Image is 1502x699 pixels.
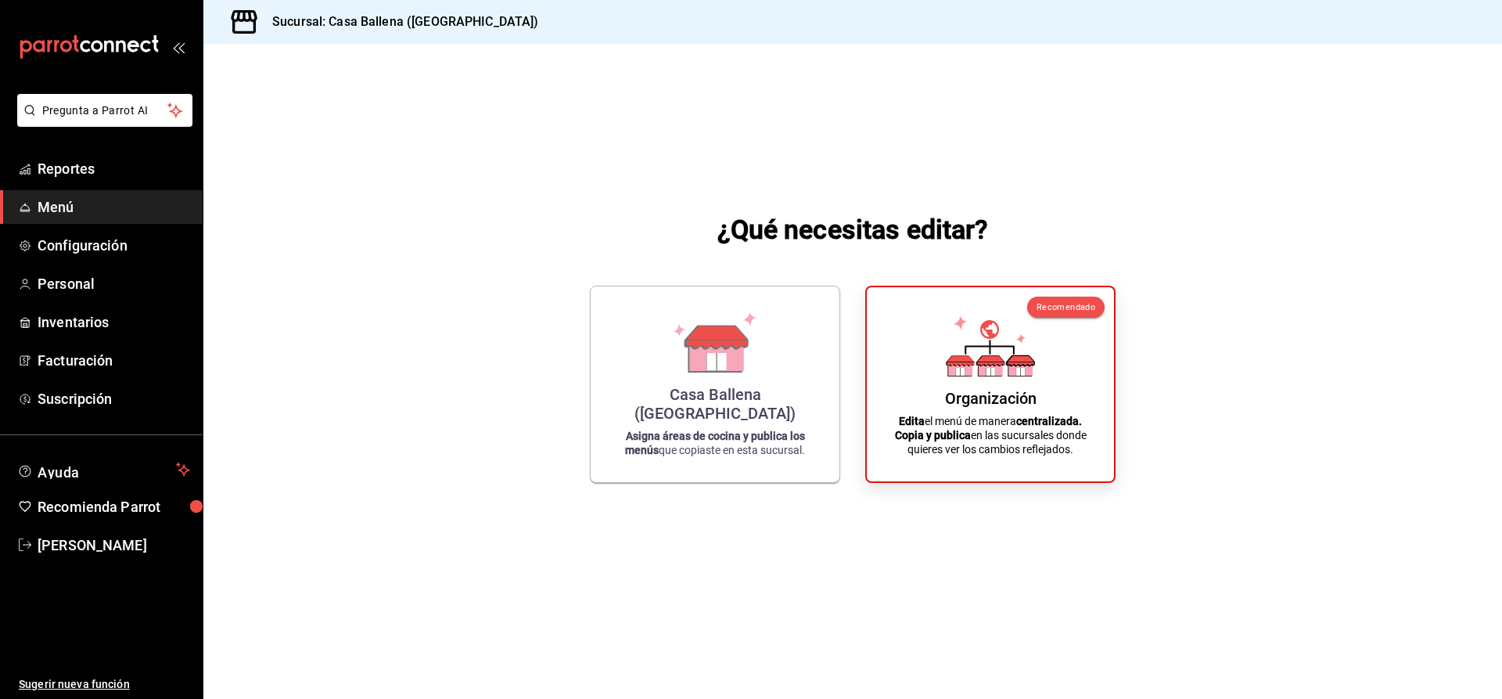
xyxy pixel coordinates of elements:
[260,13,539,31] h3: Sucursal: Casa Ballena ([GEOGRAPHIC_DATA])
[172,41,185,53] button: open_drawer_menu
[42,103,168,119] span: Pregunta a Parrot AI
[19,676,190,693] span: Sugerir nueva función
[609,385,821,423] div: Casa Ballena ([GEOGRAPHIC_DATA])
[11,113,192,130] a: Pregunta a Parrot AI
[38,158,190,179] span: Reportes
[625,430,805,456] strong: Asigna áreas de cocina y publica los menús
[1016,415,1082,427] strong: centralizada.
[38,273,190,294] span: Personal
[1037,302,1095,312] span: Recomendado
[38,312,190,333] span: Inventarios
[38,535,190,556] span: [PERSON_NAME]
[886,414,1095,456] p: el menú de manera en las sucursales donde quieres ver los cambios reflejados.
[609,429,821,457] p: que copiaste en esta sucursal.
[38,388,190,409] span: Suscripción
[38,496,190,517] span: Recomienda Parrot
[38,235,190,256] span: Configuración
[38,460,170,479] span: Ayuda
[899,415,925,427] strong: Edita
[38,350,190,371] span: Facturación
[895,429,971,441] strong: Copia y publica
[945,389,1037,408] div: Organización
[717,211,989,248] h1: ¿Qué necesitas editar?
[17,94,192,127] button: Pregunta a Parrot AI
[38,196,190,218] span: Menú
